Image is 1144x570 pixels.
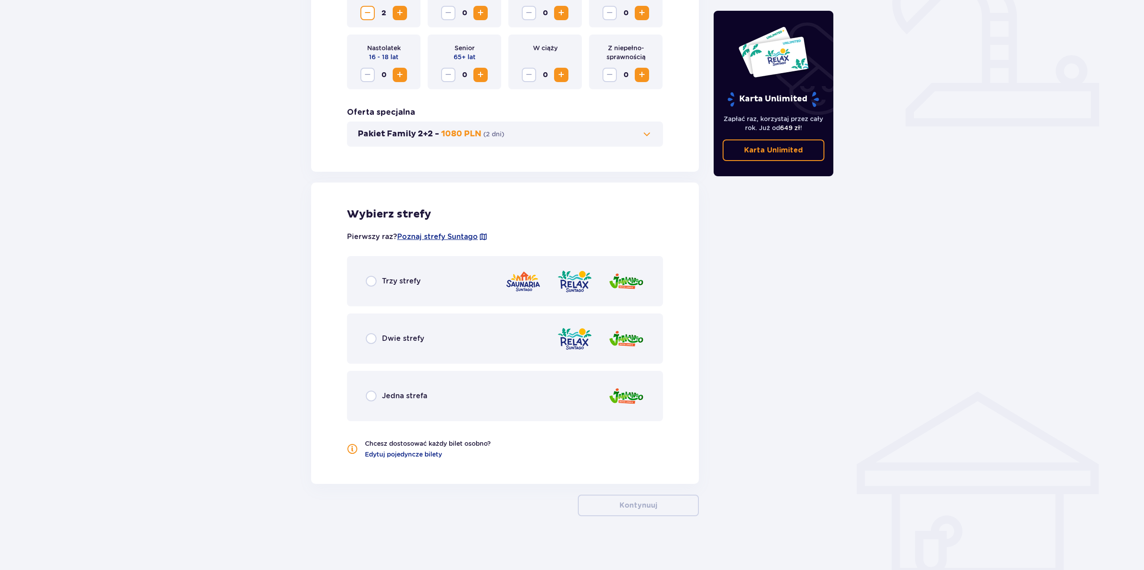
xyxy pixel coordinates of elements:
h2: Wybierz strefy [347,208,663,221]
button: Zwiększ [554,68,568,82]
button: Zwiększ [635,6,649,20]
p: Karta Unlimited [744,145,803,155]
button: Zmniejsz [360,6,375,20]
button: Zmniejsz [522,68,536,82]
a: Edytuj pojedyncze bilety [365,450,442,459]
button: Zmniejsz [441,6,455,20]
span: 0 [619,68,633,82]
button: Zwiększ [554,6,568,20]
button: Zmniejsz [441,68,455,82]
span: Trzy strefy [382,276,420,286]
p: ( 2 dni ) [483,130,504,139]
img: Jamango [608,383,644,409]
p: Chcesz dostosować każdy bilet osobno? [365,439,491,448]
img: Saunaria [505,269,541,294]
img: Relax [557,269,593,294]
p: 16 - 18 lat [369,52,399,61]
p: Pierwszy raz? [347,232,488,242]
button: Zmniejsz [360,68,375,82]
span: 0 [619,6,633,20]
span: 0 [538,68,552,82]
button: Zwiększ [473,6,488,20]
p: 65+ lat [454,52,476,61]
span: 649 zł [780,124,800,131]
button: Zwiększ [473,68,488,82]
a: Poznaj strefy Suntago [397,232,478,242]
p: Z niepełno­sprawnością [596,44,655,61]
p: Zapłać raz, korzystaj przez cały rok. Już od ! [723,114,825,132]
a: Karta Unlimited [723,139,825,161]
p: Pakiet Family 2+2 - [358,129,439,139]
p: Senior [455,44,475,52]
img: Jamango [608,326,644,352]
button: Zwiększ [393,68,407,82]
button: Zmniejsz [602,68,617,82]
img: Jamango [608,269,644,294]
img: Dwie karty całoroczne do Suntago z napisem 'UNLIMITED RELAX', na białym tle z tropikalnymi liśćmi... [738,26,809,78]
p: Kontynuuj [620,500,657,510]
h3: Oferta specjalna [347,107,415,118]
p: W ciąży [533,44,558,52]
button: Pakiet Family 2+2 -1080 PLN(2 dni) [358,129,652,139]
span: 2 [377,6,391,20]
button: Zwiększ [393,6,407,20]
span: 0 [457,68,472,82]
span: 0 [457,6,472,20]
button: Kontynuuj [578,495,699,516]
span: Dwie strefy [382,334,424,344]
button: Zmniejsz [522,6,536,20]
p: Karta Unlimited [727,91,820,107]
p: Nastolatek [367,44,401,52]
button: Zmniejsz [602,6,617,20]
span: Jedna strefa [382,391,427,401]
button: Zwiększ [635,68,649,82]
span: 0 [538,6,552,20]
p: 1080 PLN [441,129,481,139]
span: 0 [377,68,391,82]
img: Relax [557,326,593,352]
